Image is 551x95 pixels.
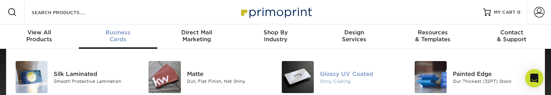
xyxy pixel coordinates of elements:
[282,61,314,93] img: Glossy UV Coated Business Cards
[315,24,394,49] a: DesignServices
[315,29,394,43] div: Services
[394,24,473,49] a: Resources& Templates
[236,29,315,36] span: Shop By
[149,61,180,93] img: Matte Business Cards
[157,29,236,36] span: Direct Mail
[453,70,536,78] div: Painted Edge
[31,8,105,17] input: SEARCH PRODUCTS.....
[320,78,403,85] div: Shiny Coating
[472,29,551,36] span: Contact
[187,78,270,85] div: Dull, Flat Finish, Not Shiny
[415,61,447,93] img: Painted Edge Business Cards
[320,70,403,78] div: Glossy UV Coated
[394,29,473,43] div: & Templates
[54,78,137,85] div: Smooth Protective Lamination
[315,29,394,36] span: Design
[394,29,473,36] span: Resources
[453,78,536,85] div: Our Thickest (32PT) Stock
[157,29,236,43] div: Marketing
[472,24,551,49] a: Contact& Support
[16,61,48,93] img: Silk Laminated Business Cards
[79,29,158,36] span: Business
[525,69,543,87] div: Open Intercom Messenger
[238,4,314,20] img: Primoprint
[54,70,137,78] div: Silk Laminated
[236,24,315,49] a: Shop ByIndustry
[494,9,516,16] span: MY CART
[79,24,158,49] a: BusinessCards
[79,29,158,43] div: Cards
[472,29,551,43] div: & Support
[187,70,270,78] div: Matte
[517,10,521,15] span: 0
[236,29,315,43] div: Industry
[157,24,236,49] a: Direct MailMarketing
